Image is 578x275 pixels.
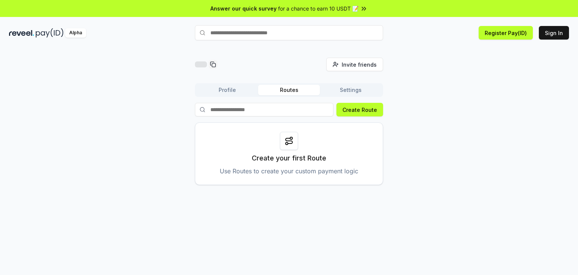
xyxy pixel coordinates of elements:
[36,28,64,38] img: pay_id
[278,5,359,12] span: for a chance to earn 10 USDT 📝
[258,85,320,95] button: Routes
[220,167,358,176] p: Use Routes to create your custom payment logic
[479,26,533,40] button: Register Pay(ID)
[342,61,377,69] span: Invite friends
[210,5,277,12] span: Answer our quick survey
[320,85,382,95] button: Settings
[539,26,569,40] button: Sign In
[326,58,383,71] button: Invite friends
[336,103,383,116] button: Create Route
[9,28,34,38] img: reveel_dark
[252,153,326,163] p: Create your first Route
[65,28,86,38] div: Alpha
[196,85,258,95] button: Profile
